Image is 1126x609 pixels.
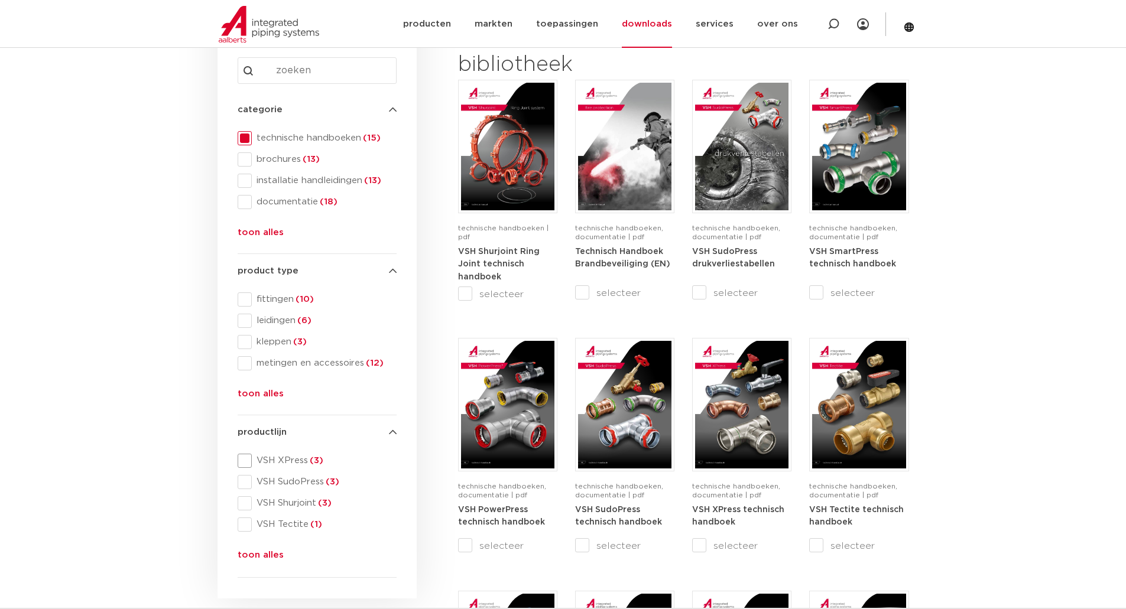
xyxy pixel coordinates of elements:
[809,224,897,240] span: technische handboeken, documentatie | pdf
[692,506,784,527] strong: VSH XPress technisch handboek
[809,506,904,527] strong: VSH Tectite technisch handboek
[692,286,791,300] label: selecteer
[575,247,670,269] a: Technisch Handboek Brandbeveiliging (EN)
[458,539,557,553] label: selecteer
[575,247,670,269] strong: Technisch Handboek Brandbeveiliging (EN)
[252,357,397,369] span: metingen en accessoires
[692,247,775,269] a: VSH SudoPress drukverliestabellen
[692,539,791,553] label: selecteer
[575,505,662,527] a: VSH SudoPress technisch handboek
[458,483,546,499] span: technische handboeken, documentatie | pdf
[458,51,669,79] h2: bibliotheek
[238,131,397,145] div: technische handboeken(15)
[238,264,397,278] h4: product type
[252,315,397,327] span: leidingen
[809,247,896,269] a: VSH SmartPress technisch handboek
[252,455,397,467] span: VSH XPress
[461,83,554,210] img: VSH-Shurjoint-RJ_A4TM_5011380_2025_1.1_EN-pdf.jpg
[575,539,674,553] label: selecteer
[692,505,784,527] a: VSH XPress technisch handboek
[809,483,897,499] span: technische handboeken, documentatie | pdf
[252,476,397,488] span: VSH SudoPress
[809,247,896,269] strong: VSH SmartPress technisch handboek
[362,176,381,185] span: (13)
[458,506,545,527] strong: VSH PowerPress technisch handboek
[578,83,671,210] img: FireProtection_A4TM_5007915_2025_2.0_EN-pdf.jpg
[252,336,397,348] span: kleppen
[238,454,397,468] div: VSH XPress(3)
[238,152,397,167] div: brochures(13)
[301,155,320,164] span: (13)
[695,341,788,468] img: VSH-XPress_A4TM_5008762_2025_4.1_NL-pdf.jpg
[809,505,904,527] a: VSH Tectite technisch handboek
[238,356,397,370] div: metingen en accessoires(12)
[238,496,397,510] div: VSH Shurjoint(3)
[692,483,780,499] span: technische handboeken, documentatie | pdf
[296,316,311,325] span: (6)
[361,133,381,142] span: (15)
[324,477,339,486] span: (3)
[252,154,397,165] span: brochures
[238,292,397,307] div: fittingen(10)
[309,520,322,529] span: (1)
[575,506,662,527] strong: VSH SudoPress technisch handboek
[692,224,780,240] span: technische handboeken, documentatie | pdf
[252,196,397,208] span: documentatie
[238,103,397,117] h4: categorie
[308,456,323,465] span: (3)
[575,483,663,499] span: technische handboeken, documentatie | pdf
[318,197,338,206] span: (18)
[238,174,397,188] div: installatie handleidingen(13)
[458,247,540,281] a: VSH Shurjoint Ring Joint technisch handboek
[238,314,397,328] div: leidingen(6)
[291,337,307,346] span: (3)
[252,294,397,305] span: fittingen
[238,226,284,245] button: toon alles
[252,519,397,530] span: VSH Tectite
[458,224,549,240] span: technische handboeken | pdf
[316,499,332,507] span: (3)
[252,175,397,187] span: installatie handleidingen
[238,517,397,532] div: VSH Tectite(1)
[458,247,540,281] strong: VSH Shurjoint Ring Joint technisch handboek
[294,295,314,304] span: (10)
[238,548,284,567] button: toon alles
[578,341,671,468] img: VSH-SudoPress_A4TM_5001604-2023-3.0_NL-pdf.jpg
[252,132,397,144] span: technische handboeken
[238,195,397,209] div: documentatie(18)
[238,335,397,349] div: kleppen(3)
[809,286,908,300] label: selecteer
[812,83,906,210] img: VSH-SmartPress_A4TM_5009301_2023_2.0-EN-pdf.jpg
[575,224,663,240] span: technische handboeken, documentatie | pdf
[238,425,397,439] h4: productlijn
[695,83,788,210] img: VSH-SudoPress_A4PLT_5007706_2024-2.0_NL-pdf.jpg
[252,497,397,509] span: VSH Shurjoint
[364,359,384,367] span: (12)
[238,387,284,406] button: toon alles
[458,505,545,527] a: VSH PowerPress technisch handboek
[809,539,908,553] label: selecteer
[812,341,906,468] img: VSH-Tectite_A4TM_5009376-2024-2.0_NL-pdf.jpg
[692,247,775,269] strong: VSH SudoPress drukverliestabellen
[458,287,557,301] label: selecteer
[461,341,554,468] img: VSH-PowerPress_A4TM_5008817_2024_3.1_NL-pdf.jpg
[238,475,397,489] div: VSH SudoPress(3)
[575,286,674,300] label: selecteer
